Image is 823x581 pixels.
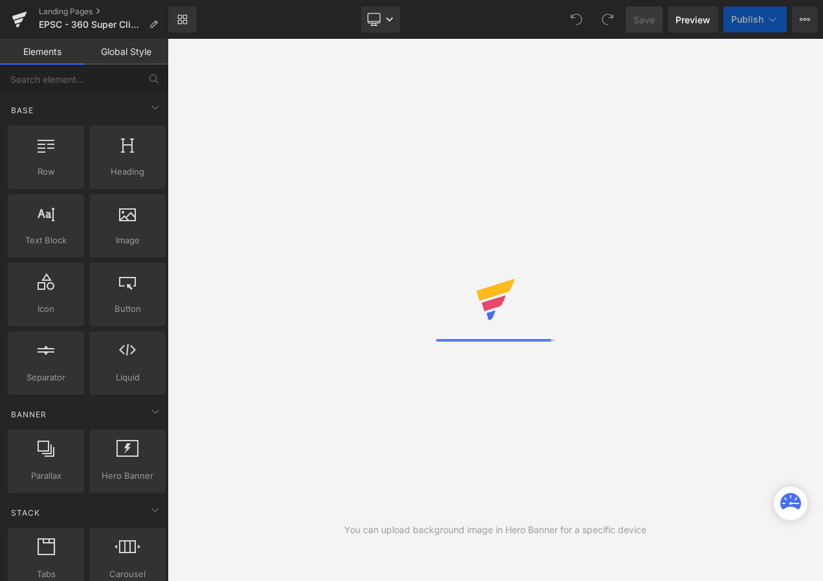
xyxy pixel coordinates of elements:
[93,371,162,384] span: Liquid
[723,6,787,32] button: Publish
[39,6,168,17] a: Landing Pages
[792,6,818,32] button: More
[93,234,162,247] span: Image
[12,165,80,179] span: Row
[731,14,763,25] span: Publish
[168,6,197,32] a: New Library
[344,523,646,537] div: You can upload background image in Hero Banner for a specific device
[10,507,41,519] span: Stack
[668,6,718,32] a: Preview
[93,302,162,316] span: Button
[93,567,162,581] span: Carousel
[12,302,80,316] span: Icon
[12,234,80,247] span: Text Block
[39,19,144,30] span: EPSC - 360 Super Climater Extra $75 Discount
[12,371,80,384] span: Separator
[675,13,710,27] span: Preview
[595,6,620,32] button: Redo
[564,6,589,32] button: Undo
[633,13,655,27] span: Save
[84,39,168,65] a: Global Style
[93,469,162,483] span: Hero Banner
[12,469,80,483] span: Parallax
[10,408,48,421] span: Banner
[10,104,35,116] span: Base
[12,567,80,581] span: Tabs
[93,165,162,179] span: Heading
